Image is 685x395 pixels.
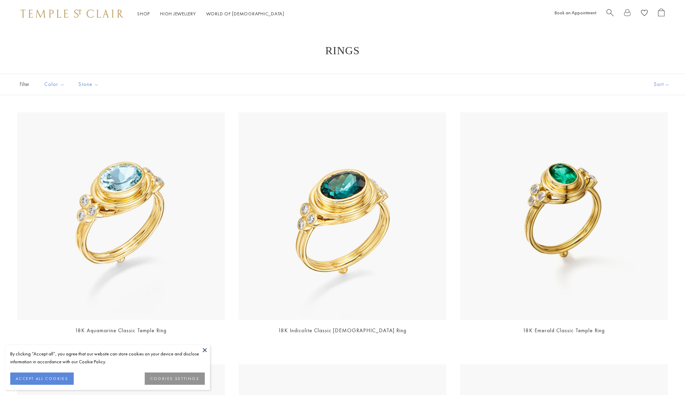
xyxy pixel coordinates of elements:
[20,10,124,18] img: Temple St. Clair
[239,112,446,320] img: 18K Indicolite Classic Temple Ring
[606,9,614,19] a: Search
[523,327,605,334] a: 18K Emerald Classic Temple Ring
[10,350,205,366] div: By clicking “Accept all”, you agree that our website can store cookies on your device and disclos...
[137,11,150,17] a: ShopShop
[160,11,196,17] a: High JewelleryHigh Jewellery
[27,44,658,57] h1: Rings
[75,327,167,334] a: 18K Aquamarine Classic Temple Ring
[10,372,74,385] button: ACCEPT ALL COOKIES
[39,77,70,92] button: Color
[75,80,104,89] span: Stone
[639,74,685,95] button: Show sort by
[206,11,284,17] a: World of [DEMOGRAPHIC_DATA]World of [DEMOGRAPHIC_DATA]
[41,80,70,89] span: Color
[641,9,648,19] a: View Wishlist
[651,363,678,388] iframe: Gorgias live chat messenger
[137,10,284,18] nav: Main navigation
[73,77,104,92] button: Stone
[460,112,668,320] img: 18K Emerald Classic Temple Ring
[555,10,596,16] a: Book an Appointment
[145,372,205,385] button: COOKIES SETTINGS
[17,112,225,320] img: 18K Aquamarine Classic Temple Ring
[278,327,406,334] a: 18K Indicolite Classic [DEMOGRAPHIC_DATA] Ring
[658,9,665,19] a: Open Shopping Bag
